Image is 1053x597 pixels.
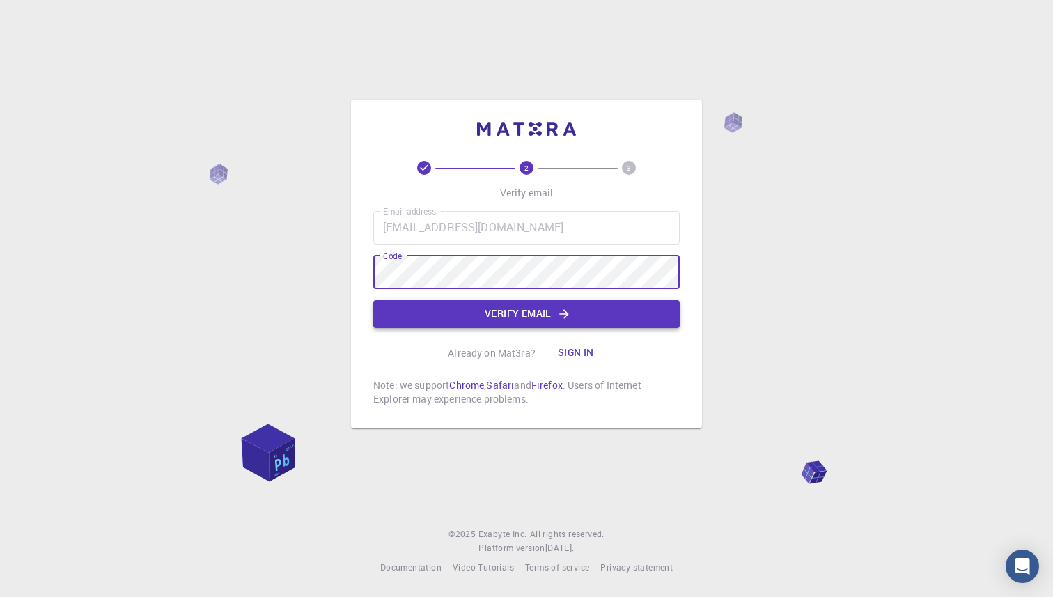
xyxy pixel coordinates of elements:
span: All rights reserved. [530,527,604,541]
a: Chrome [449,378,484,391]
span: Platform version [478,541,545,555]
a: Privacy statement [600,561,673,575]
div: Open Intercom Messenger [1006,550,1039,583]
p: Verify email [500,186,554,200]
label: Code [383,250,402,262]
span: Exabyte Inc. [478,528,527,539]
a: Safari [486,378,514,391]
span: Terms of service [525,561,589,573]
text: 2 [524,163,529,173]
text: 3 [627,163,631,173]
button: Sign in [547,339,605,367]
span: © 2025 [448,527,478,541]
p: Already on Mat3ra? [448,346,536,360]
span: Documentation [380,561,442,573]
span: Video Tutorials [453,561,514,573]
button: Verify email [373,300,680,328]
a: Firefox [531,378,563,391]
span: Privacy statement [600,561,673,573]
a: Documentation [380,561,442,575]
label: Email address [383,206,436,217]
a: [DATE]. [545,541,575,555]
span: [DATE] . [545,542,575,553]
p: Note: we support , and . Users of Internet Explorer may experience problems. [373,378,680,406]
a: Terms of service [525,561,589,575]
a: Exabyte Inc. [478,527,527,541]
a: Video Tutorials [453,561,514,575]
